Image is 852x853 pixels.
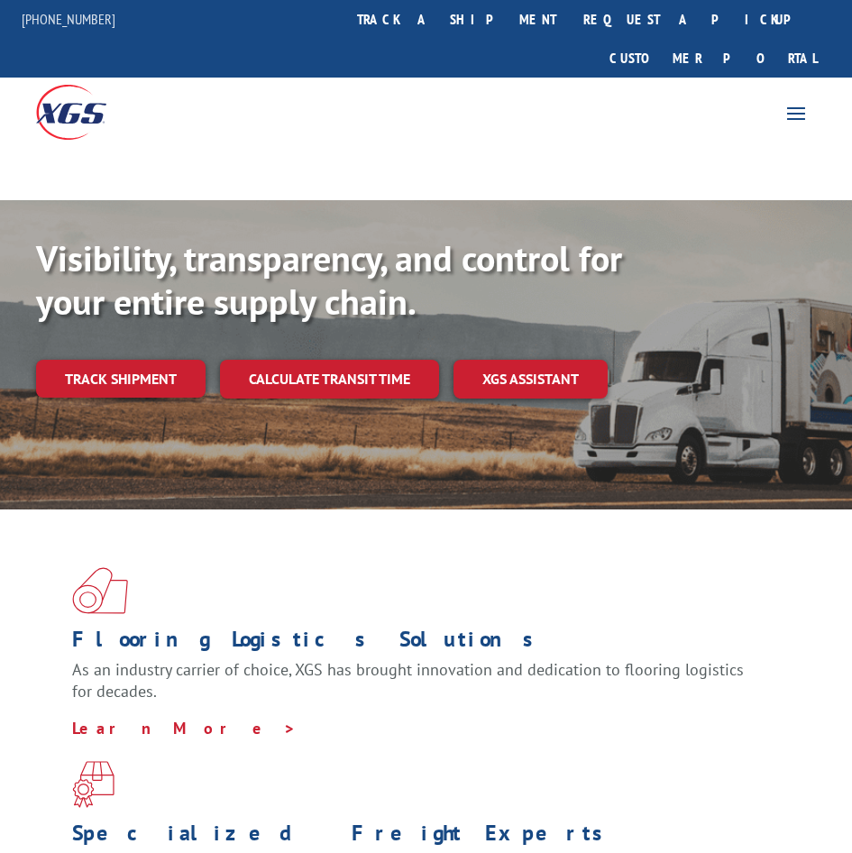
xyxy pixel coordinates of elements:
[22,10,115,28] a: [PHONE_NUMBER]
[36,360,206,398] a: Track shipment
[453,360,608,399] a: XGS ASSISTANT
[72,628,766,659] h1: Flooring Logistics Solutions
[72,761,115,808] img: xgs-icon-focused-on-flooring-red
[72,659,744,702] span: As an industry carrier of choice, XGS has brought innovation and dedication to flooring logistics...
[72,567,128,614] img: xgs-icon-total-supply-chain-intelligence-red
[72,822,766,853] h1: Specialized Freight Experts
[596,39,830,78] a: Customer Portal
[36,234,622,325] b: Visibility, transparency, and control for your entire supply chain.
[220,360,439,399] a: Calculate transit time
[72,718,297,738] a: Learn More >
